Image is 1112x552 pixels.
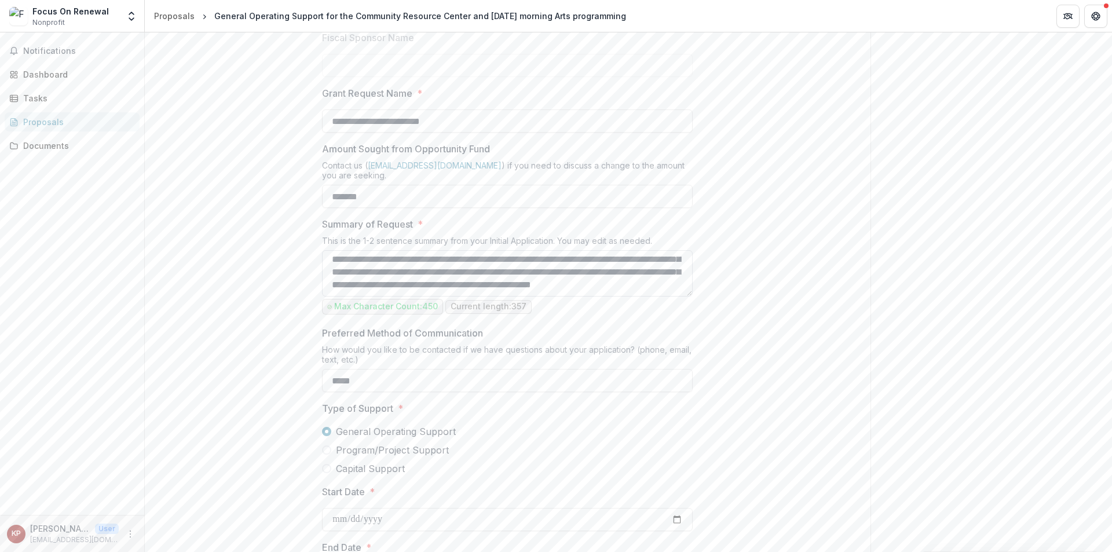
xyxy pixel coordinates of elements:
div: Tasks [23,92,130,104]
p: Type of Support [322,401,393,415]
span: Notifications [23,46,135,56]
a: Documents [5,136,140,155]
a: Proposals [149,8,199,24]
div: This is the 1-2 sentence summary from your Initial Application. You may edit as needed. [322,236,693,250]
p: Grant Request Name [322,86,412,100]
img: Focus On Renewal [9,7,28,25]
a: [EMAIL_ADDRESS][DOMAIN_NAME] [368,160,502,170]
div: How would you like to be contacted if we have questions about your application? (phone, email, te... [322,345,693,369]
span: Nonprofit [32,17,65,28]
div: Proposals [154,10,195,22]
span: Capital Support [336,462,405,476]
nav: breadcrumb [149,8,631,24]
div: Focus On Renewal [32,5,109,17]
button: More [123,527,137,541]
span: General Operating Support [336,425,456,438]
a: Proposals [5,112,140,131]
p: Preferred Method of Communication [322,326,483,340]
div: Kevin Platz [12,530,21,538]
button: Get Help [1084,5,1107,28]
button: Notifications [5,42,140,60]
p: User [95,524,119,534]
p: Amount Sought from Opportunity Fund [322,142,490,156]
a: Tasks [5,89,140,108]
div: Contact us ( ) if you need to discuss a change to the amount you are seeking. [322,160,693,185]
p: Current length: 357 [451,302,526,312]
div: Dashboard [23,68,130,81]
button: Partners [1056,5,1080,28]
p: Max Character Count: 450 [334,302,438,312]
p: Fiscal Sponsor Name [322,31,414,45]
button: Open entity switcher [123,5,140,28]
span: Program/Project Support [336,443,449,457]
div: Documents [23,140,130,152]
p: Summary of Request [322,217,413,231]
div: General Operating Support for the Community Resource Center and [DATE] morning Arts programming [214,10,626,22]
div: Proposals [23,116,130,128]
p: [EMAIL_ADDRESS][DOMAIN_NAME] [30,535,119,545]
p: [PERSON_NAME] [30,522,90,535]
p: Start Date [322,485,365,499]
a: Dashboard [5,65,140,84]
